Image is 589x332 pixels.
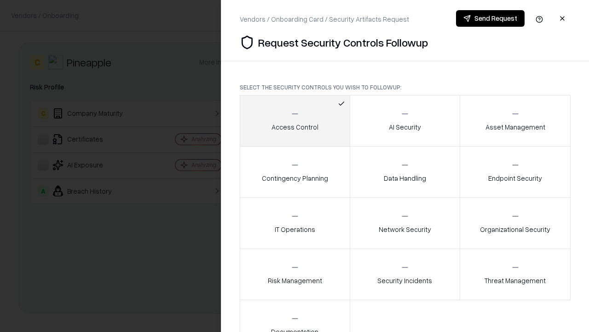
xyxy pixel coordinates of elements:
p: Threat Management [485,276,546,285]
button: Organizational Security [460,197,571,249]
button: IT Operations [240,197,350,249]
div: Vendors / Onboarding Card / Security Artifacts Request [240,14,409,24]
p: Organizational Security [480,225,550,234]
p: Risk Management [268,276,322,285]
p: Access Control [271,122,318,132]
button: Asset Management [460,95,571,147]
p: Request Security Controls Followup [258,35,428,50]
button: Send Request [456,10,525,27]
button: Data Handling [350,146,461,198]
button: Security Incidents [350,249,461,300]
p: Asset Management [485,122,545,132]
button: AI Security [350,95,461,147]
button: Contingency Planning [240,146,350,198]
p: Data Handling [384,173,426,183]
p: Security Incidents [377,276,432,285]
button: Access Control [240,95,350,147]
p: IT Operations [275,225,315,234]
p: Network Security [379,225,431,234]
button: Risk Management [240,249,350,300]
button: Threat Management [460,249,571,300]
p: Select the security controls you wish to followup: [240,83,571,91]
p: Contingency Planning [262,173,328,183]
button: Network Security [350,197,461,249]
button: Endpoint Security [460,146,571,198]
p: AI Security [389,122,421,132]
p: Endpoint Security [488,173,542,183]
